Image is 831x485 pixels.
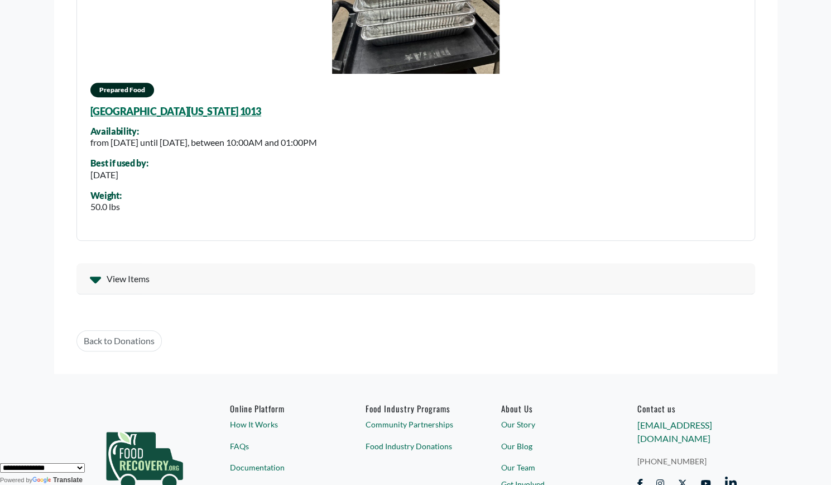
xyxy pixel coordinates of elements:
span: View Items [107,272,150,286]
div: from [DATE] until [DATE], between 10:00AM and 01:00PM [90,136,317,149]
a: Our Story [501,419,601,430]
h6: Online Platform [230,403,330,413]
a: Food Industry Donations [366,440,465,452]
h6: Contact us [637,403,737,413]
a: About Us [501,403,601,413]
a: [EMAIL_ADDRESS][DOMAIN_NAME] [637,420,712,444]
a: Community Partnerships [366,419,465,430]
a: [PHONE_NUMBER] [637,455,737,467]
a: Back to Donations [76,330,162,351]
h6: Food Industry Programs [366,403,465,413]
a: [GEOGRAPHIC_DATA][US_STATE] 1013 [90,105,261,117]
div: Availability: [90,126,317,136]
a: Our Blog [501,440,601,452]
span: Prepared Food [90,83,154,97]
img: Google Translate [32,477,53,484]
div: Weight: [90,191,122,201]
a: Translate [32,476,83,484]
div: Best if used by: [90,158,148,168]
div: [DATE] [90,168,148,182]
a: How It Works [230,419,330,430]
a: FAQs [230,440,330,452]
div: 50.0 lbs [90,200,122,213]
